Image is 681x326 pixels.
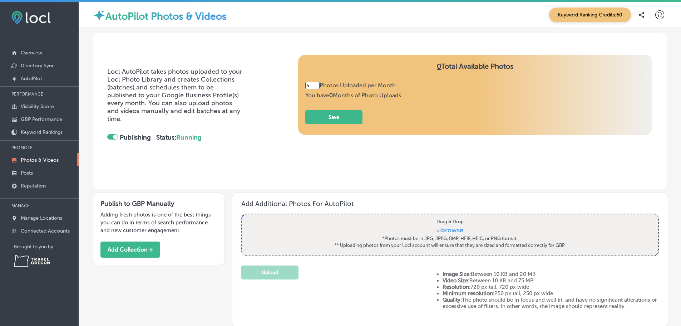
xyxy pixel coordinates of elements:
p: Keyword Rankings [21,129,63,135]
p: GBP Performance [21,116,62,122]
p: Adding fresh photos is one of the best things you can do in terms of search performance and new c... [100,211,217,234]
p: Photos & Videos [21,157,59,163]
h3: Add Additional Photos For AutoPilot [241,200,659,208]
strong: Quality: [443,297,462,303]
li: Between 10 KB and 20 MB [443,271,659,277]
span: Running [176,133,202,141]
p: AutoPilot [21,76,42,82]
img: Travel Oregon [14,255,50,267]
p: Connected Accounts [21,228,70,234]
img: fda3e92497d09a02dc62c9cd864e3231.png [11,11,51,24]
strong: Minimum resolution: [443,290,494,297]
span: Keyword Ranking Credits: 60 [549,8,631,22]
p: Manage Locations [21,215,62,221]
span: You have Months of Photo Uploads [305,92,401,99]
li: 720 px tall, 720 px wide [443,284,659,290]
strong: Video Size: [443,277,469,284]
button: Upload [241,266,298,279]
p: Visibility Score [21,103,54,110]
p: Brought to you by [14,244,79,249]
img: autopilot-icon [93,9,105,21]
strong: Image Size: [443,271,471,277]
strong: Publishing [120,133,151,141]
strong: Status: [156,133,202,141]
li: Between 10 KB and 75 MB [443,277,659,284]
div: Photos Uploaded per Month [305,82,401,89]
button: Add Collection + [100,242,160,258]
p: Posts [21,170,33,176]
p: Reputation [21,183,46,189]
p: Directory Sync [21,63,55,69]
p: Overview [21,50,42,56]
h4: Total Available Photos [305,62,645,82]
b: 0 [329,92,333,99]
li: 250 px tall, 250 px wide [443,290,659,297]
button: Save [305,110,362,124]
p: Locl AutoPilot takes photos uploaded to your Locl Photo Library and creates Collections (batches)... [107,68,243,123]
span: browse [441,226,464,234]
input: 10 [305,82,320,89]
h3: Publish to GBP Manually [100,200,217,208]
span: 0 [437,62,441,70]
label: AutoPilot Photos & Videos [105,10,227,22]
li: The photo should be in focus and well lit, and have no significant alterations or excessive use o... [443,297,659,310]
label: Drag & Drop or *Photos must be in JPG, JPEG, BMP, HEIF, HEIC, or PNG format. ** Uploading photos ... [332,216,568,251]
strong: Resolution: [443,284,470,290]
